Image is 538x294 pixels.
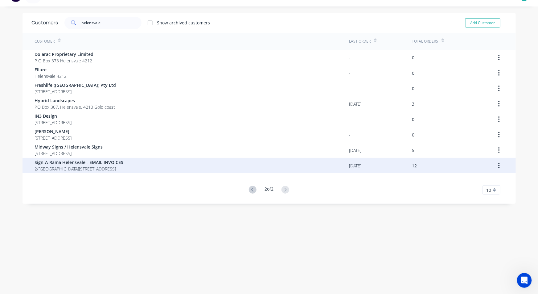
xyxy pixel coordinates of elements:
div: 0 [412,54,415,61]
span: [STREET_ADDRESS] [35,119,72,126]
button: News [62,193,92,217]
div: - [349,132,351,138]
span: [PERSON_NAME] [35,128,72,135]
div: - [349,116,351,123]
span: Sign-A-Rama Helensvale - EMAIL INVOICES [35,159,124,166]
span: 2/[GEOGRAPHIC_DATA][STREET_ADDRESS] [35,166,124,172]
div: 3 [412,101,415,107]
div: Show archived customers [157,19,210,26]
div: Send us a message [13,114,103,120]
div: - [349,70,351,76]
span: Hybrid Landscapes [35,97,115,104]
div: Maricar [27,94,43,100]
span: Ellure [35,66,67,73]
span: [STREET_ADDRESS] [35,135,72,141]
span: [STREET_ADDRESS] [35,150,103,157]
div: Improvement [45,174,78,181]
span: Midway Signs / Helensvale Signs [35,144,103,150]
span: News [71,208,83,212]
div: Profile image for Maricaryou are amazing, thank youMaricar•22h ago [6,82,117,105]
span: Dolarac Proprietary Limited [35,51,94,57]
h2: Have an idea or feature request? [13,140,111,147]
div: Recent message [13,78,111,85]
div: 2 of 2 [265,186,273,195]
img: Profile image for Maricar [13,87,25,100]
button: Help [92,193,123,217]
span: IN3 Design [35,113,72,119]
span: Messages [36,208,57,212]
span: you are amazing, thank you [27,88,88,93]
div: - [349,54,351,61]
div: [DATE] [349,162,362,169]
button: Add Customer [465,18,500,27]
iframe: Intercom live chat [517,273,532,288]
span: P O Box 373 Helensvale 4212 [35,57,94,64]
button: Messages [31,193,62,217]
div: 5 [412,147,415,153]
div: 0 [412,132,415,138]
span: [STREET_ADDRESS] [35,88,116,95]
span: Freshlife ([GEOGRAPHIC_DATA]) Pty Ltd [35,82,116,88]
div: 0 [412,116,415,123]
div: New feature [13,174,43,181]
div: Total Orders [412,39,438,44]
div: 0 [412,85,415,92]
img: logo [12,12,49,22]
div: - [349,85,351,92]
div: Customers [32,19,58,27]
div: We'll be back online in 3 hours [13,120,103,127]
button: Share it with us [13,149,111,162]
div: Last Order [349,39,371,44]
div: 12 [412,162,417,169]
span: Help [103,208,113,212]
div: New featureImprovementFactory Weekly Updates - [DATE] [6,169,117,204]
div: Factory Weekly Updates - [DATE] [13,185,100,191]
p: How can we help? [12,54,111,65]
span: P.O Box 307, Helensvale. 4210 Gold coast [35,104,115,110]
div: [DATE] [349,101,362,107]
p: Hi [PERSON_NAME] [12,44,111,54]
span: Helensvale 4212 [35,73,67,79]
div: 0 [412,70,415,76]
div: • 22h ago [45,94,65,100]
div: Send us a messageWe'll be back online in 3 hours [6,108,117,132]
div: Customer [35,39,55,44]
span: 10 [487,187,491,193]
input: Search customers... [81,17,142,29]
div: Recent messageProfile image for Maricaryou are amazing, thank youMaricar•22h ago [6,73,117,105]
div: [DATE] [349,147,362,153]
span: Home [8,208,22,212]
